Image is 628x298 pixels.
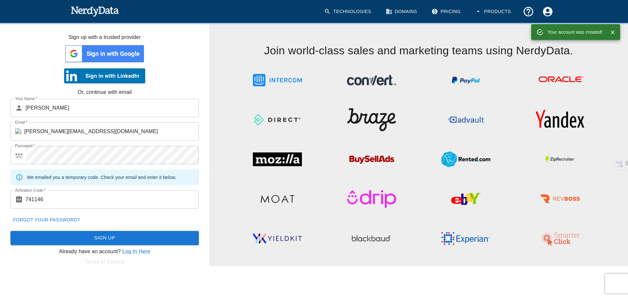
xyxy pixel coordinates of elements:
[535,145,584,174] img: ZipRecruiter
[441,224,490,253] img: Experian
[347,105,396,134] img: Braze
[347,224,396,253] img: Blackbaud
[27,171,176,183] div: We emailed you a temporary code. Check your email and enter it below.
[427,2,466,21] a: Pricing
[441,145,490,174] img: Rented
[253,184,302,214] img: Moat
[230,23,607,58] h4: Join world-class sales and marketing teams using NerdyData.
[382,2,422,21] a: Domains
[535,105,584,134] img: Yandex
[26,190,199,209] input: Paste Code
[15,187,45,193] label: Activation Code
[253,224,302,253] img: YieldKit
[535,184,584,214] img: RevBoss
[548,26,602,38] div: Your account was created!
[538,2,557,21] button: Account Settings
[15,119,27,125] label: Email
[85,259,125,265] a: Terms of Service
[608,27,618,37] button: Close
[253,65,302,95] img: Intercom
[441,105,490,134] img: Advault
[10,231,199,245] button: Sign Up
[15,96,37,101] label: Your Name
[347,65,396,95] img: Convert
[535,224,584,253] img: SmarterClick
[519,2,538,21] button: Support and Documentation
[441,184,490,214] img: eBay
[347,184,396,214] img: Drip
[15,143,35,149] label: Password
[471,2,516,21] button: Products
[71,5,119,18] img: NerdyData.com
[10,214,82,226] a: Forgot your password?
[253,145,302,174] img: Mozilla
[320,2,376,21] a: Technologies
[122,249,150,254] a: Log In Here
[441,65,490,95] img: PayPal
[535,65,584,95] img: Oracle
[15,128,22,135] img: networkmarketingservice.com icon
[347,145,396,174] img: BuySellAds
[253,105,302,134] img: Direct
